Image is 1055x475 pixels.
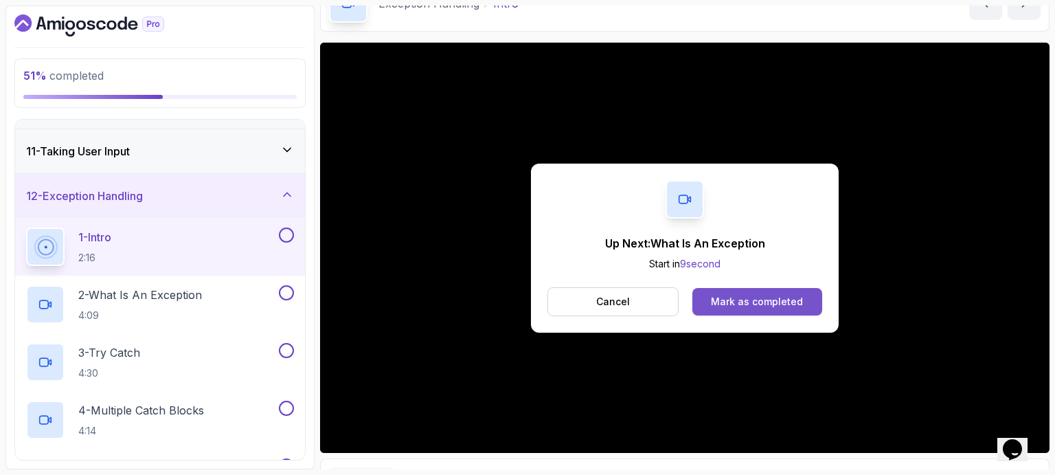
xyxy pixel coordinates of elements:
[26,401,294,439] button: 4-Multiple Catch Blocks4:14
[78,366,140,380] p: 4:30
[605,235,765,252] p: Up Next: What Is An Exception
[997,420,1041,461] iframe: chat widget
[78,309,202,322] p: 4:09
[680,258,721,269] span: 9 second
[23,69,47,82] span: 51 %
[78,287,202,303] p: 2 - What Is An Exception
[78,344,140,361] p: 3 - Try Catch
[14,14,196,36] a: Dashboard
[547,287,679,316] button: Cancel
[596,295,630,309] p: Cancel
[78,424,204,438] p: 4:14
[15,129,305,173] button: 11-Taking User Input
[23,69,104,82] span: completed
[78,251,111,265] p: 2:16
[711,295,803,309] div: Mark as completed
[26,343,294,382] button: 3-Try Catch4:30
[26,285,294,324] button: 2-What Is An Exception4:09
[692,288,822,316] button: Mark as completed
[605,257,765,271] p: Start in
[15,174,305,218] button: 12-Exception Handling
[78,229,111,245] p: 1 - Intro
[26,143,130,159] h3: 11 - Taking User Input
[26,228,294,266] button: 1-Intro2:16
[26,188,143,204] h3: 12 - Exception Handling
[78,402,204,419] p: 4 - Multiple Catch Blocks
[320,43,1050,453] iframe: 1 - Intro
